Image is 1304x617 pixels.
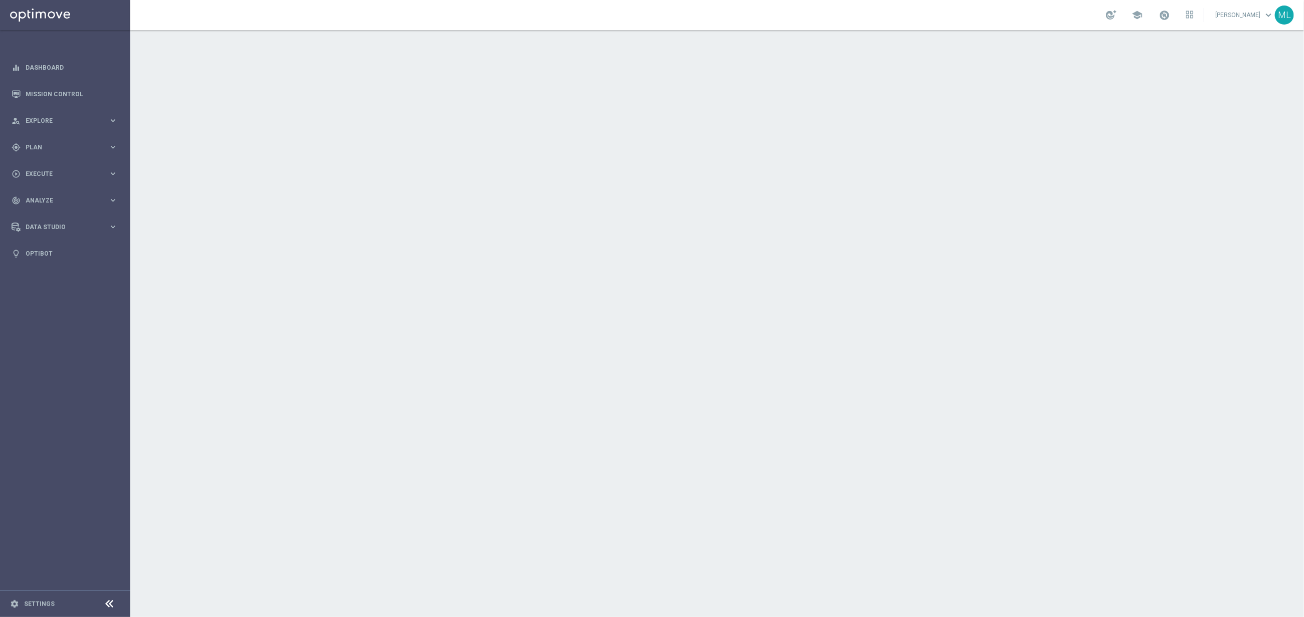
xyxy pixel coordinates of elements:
[108,169,118,178] i: keyboard_arrow_right
[1275,6,1294,25] div: ML
[26,118,108,124] span: Explore
[12,196,21,205] i: track_changes
[12,63,21,72] i: equalizer
[11,196,118,204] button: track_changes Analyze keyboard_arrow_right
[12,223,108,232] div: Data Studio
[24,601,55,607] a: Settings
[12,143,108,152] div: Plan
[10,599,19,608] i: settings
[12,116,21,125] i: person_search
[26,171,108,177] span: Execute
[108,142,118,152] i: keyboard_arrow_right
[26,224,108,230] span: Data Studio
[26,81,118,107] a: Mission Control
[12,81,118,107] div: Mission Control
[11,64,118,72] button: equalizer Dashboard
[11,250,118,258] button: lightbulb Optibot
[11,170,118,178] button: play_circle_outline Execute keyboard_arrow_right
[12,116,108,125] div: Explore
[1132,10,1143,21] span: school
[108,116,118,125] i: keyboard_arrow_right
[12,169,21,178] i: play_circle_outline
[12,54,118,81] div: Dashboard
[11,117,118,125] button: person_search Explore keyboard_arrow_right
[26,54,118,81] a: Dashboard
[11,143,118,151] button: gps_fixed Plan keyboard_arrow_right
[26,240,118,267] a: Optibot
[12,169,108,178] div: Execute
[12,240,118,267] div: Optibot
[12,143,21,152] i: gps_fixed
[108,222,118,232] i: keyboard_arrow_right
[26,197,108,203] span: Analyze
[11,90,118,98] button: Mission Control
[108,195,118,205] i: keyboard_arrow_right
[12,196,108,205] div: Analyze
[1214,8,1275,23] a: [PERSON_NAME]keyboard_arrow_down
[1263,10,1274,21] span: keyboard_arrow_down
[26,144,108,150] span: Plan
[12,249,21,258] i: lightbulb
[11,223,118,231] button: Data Studio keyboard_arrow_right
